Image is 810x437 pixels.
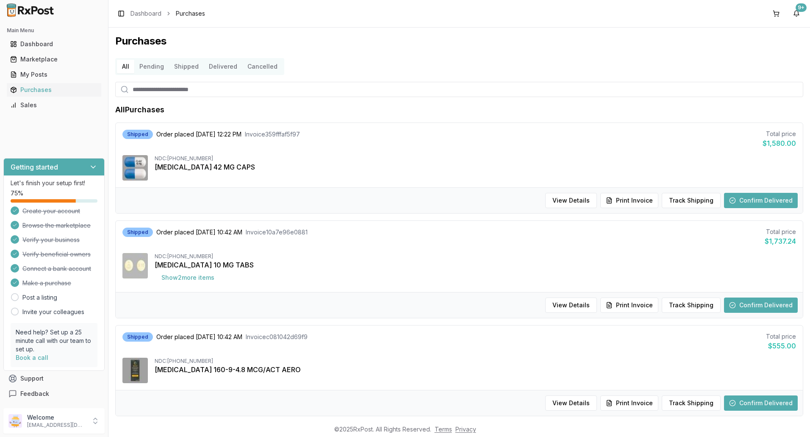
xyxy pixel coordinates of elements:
span: Order placed [DATE] 10:42 AM [156,228,242,237]
div: Sales [10,101,98,109]
div: Total price [766,332,796,341]
div: Dashboard [10,40,98,48]
a: Dashboard [7,36,101,52]
span: Feedback [20,390,49,398]
span: Invoice 10a7e96e0881 [246,228,308,237]
a: Sales [7,97,101,113]
iframe: Intercom live chat [781,408,802,429]
span: Connect a bank account [22,264,91,273]
button: 9+ [790,7,803,20]
button: View Details [545,193,597,208]
div: Shipped [122,228,153,237]
a: Post a listing [22,293,57,302]
h3: Getting started [11,162,58,172]
span: Make a purchase [22,279,71,287]
span: Order placed [DATE] 12:22 PM [156,130,241,139]
a: Privacy [455,426,476,433]
a: Dashboard [130,9,161,18]
button: Pending [134,60,169,73]
a: My Posts [7,67,101,82]
button: Print Invoice [600,395,658,411]
p: Need help? Set up a 25 minute call with our team to set up. [16,328,92,353]
button: All [117,60,134,73]
button: Track Shipping [662,395,721,411]
span: 75 % [11,189,23,198]
div: [MEDICAL_DATA] 42 MG CAPS [155,162,796,172]
div: [MEDICAL_DATA] 160-9-4.8 MCG/ACT AERO [155,365,796,375]
span: Purchases [176,9,205,18]
button: Shipped [169,60,204,73]
button: Show2more items [155,270,221,285]
button: Support [3,371,105,386]
div: $1,580.00 [763,138,796,148]
span: Verify beneficial owners [22,250,91,259]
button: Print Invoice [600,298,658,313]
button: Confirm Delivered [724,395,798,411]
a: Book a call [16,354,48,361]
span: Create your account [22,207,80,215]
div: Shipped [122,130,153,139]
button: View Details [545,395,597,411]
button: View Details [545,298,597,313]
img: Caplyta 42 MG CAPS [122,155,148,181]
span: Invoice 359fffaf5f97 [245,130,300,139]
img: Jardiance 10 MG TABS [122,253,148,278]
button: Confirm Delivered [724,298,798,313]
div: $1,737.24 [765,236,796,246]
div: [MEDICAL_DATA] 10 MG TABS [155,260,796,270]
div: NDC: [PHONE_NUMBER] [155,253,796,260]
span: Order placed [DATE] 10:42 AM [156,333,242,341]
span: Invoice c081042d69f9 [246,333,308,341]
div: $555.00 [766,341,796,351]
p: Let's finish your setup first! [11,179,97,187]
h1: Purchases [115,34,803,48]
a: Terms [435,426,452,433]
button: Confirm Delivered [724,193,798,208]
div: Shipped [122,332,153,342]
img: Breztri Aerosphere 160-9-4.8 MCG/ACT AERO [122,358,148,383]
h2: Main Menu [7,27,101,34]
div: Marketplace [10,55,98,64]
div: 9+ [796,3,807,12]
div: NDC: [PHONE_NUMBER] [155,358,796,365]
span: Verify your business [22,236,80,244]
div: Purchases [10,86,98,94]
button: Track Shipping [662,298,721,313]
a: Purchases [7,82,101,97]
button: Marketplace [3,53,105,66]
img: RxPost Logo [3,3,58,17]
button: Dashboard [3,37,105,51]
button: Sales [3,98,105,112]
p: [EMAIL_ADDRESS][DOMAIN_NAME] [27,422,86,429]
button: Feedback [3,386,105,401]
img: User avatar [8,414,22,428]
button: Cancelled [242,60,283,73]
button: Print Invoice [600,193,658,208]
span: Browse the marketplace [22,221,91,230]
div: Total price [765,228,796,236]
button: Purchases [3,83,105,97]
h1: All Purchases [115,104,164,116]
button: My Posts [3,68,105,81]
a: Invite your colleagues [22,308,84,316]
div: Total price [763,130,796,138]
button: Track Shipping [662,193,721,208]
p: Welcome [27,413,86,422]
div: NDC: [PHONE_NUMBER] [155,155,796,162]
nav: breadcrumb [130,9,205,18]
div: My Posts [10,70,98,79]
a: Marketplace [7,52,101,67]
button: Delivered [204,60,242,73]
